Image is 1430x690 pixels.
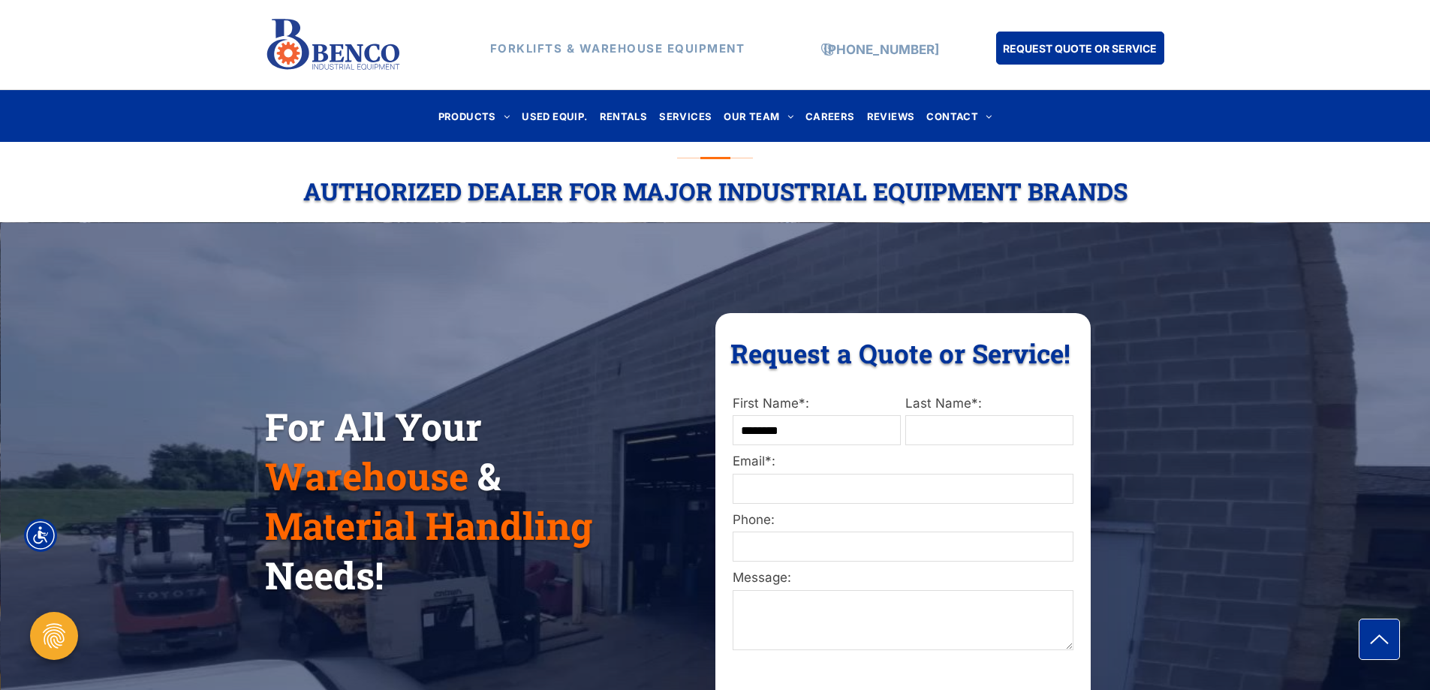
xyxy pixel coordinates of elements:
label: Email*: [733,452,1073,472]
span: Needs! [265,550,384,600]
label: Message: [733,568,1073,588]
a: PRODUCTS [432,106,516,126]
span: Material Handling [265,501,592,550]
a: REQUEST QUOTE OR SERVICE [996,32,1164,65]
span: Warehouse [265,451,468,501]
a: CAREERS [799,106,861,126]
span: Authorized Dealer For Major Industrial Equipment Brands [303,175,1127,207]
a: [PHONE_NUMBER] [823,42,939,57]
span: For All Your [265,402,482,451]
span: Request a Quote or Service! [730,336,1070,370]
span: REQUEST QUOTE OR SERVICE [1003,35,1157,62]
a: CONTACT [920,106,998,126]
div: Accessibility Menu [24,519,57,552]
a: OUR TEAM [718,106,799,126]
a: RENTALS [594,106,654,126]
label: Last Name*: [905,394,1073,414]
strong: FORKLIFTS & WAREHOUSE EQUIPMENT [490,41,745,56]
a: REVIEWS [861,106,921,126]
a: SERVICES [653,106,718,126]
span: & [477,451,501,501]
label: Phone: [733,511,1073,530]
label: First Name*: [733,394,901,414]
a: USED EQUIP. [516,106,593,126]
